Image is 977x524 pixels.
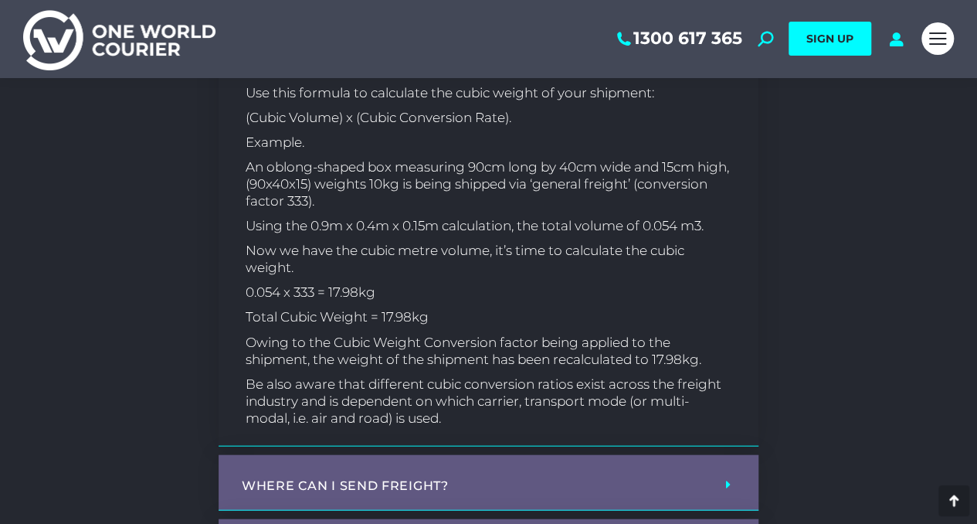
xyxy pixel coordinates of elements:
p: 0.054 x 333 = 17.98kg [246,284,731,301]
p: Now we have the cubic metre volume, it’s time to calculate the cubic weight. [246,242,731,276]
span: SIGN UP [806,32,853,46]
p: (Cubic Volume) x (Cubic Conversion Rate). [246,109,731,126]
p: An oblong-shaped box measuring 90cm long by 40cm wide and 15cm high, (90x40x15) weights 10kg is b... [246,158,731,209]
p: Use this formula to calculate the cubic weight of your shipment: [246,84,731,101]
a: Mobile menu icon [921,22,954,55]
p: Total Cubic Weight = 17.98kg [246,308,731,325]
div: Where can I send freight? [219,455,758,511]
a: 1300 617 365 [614,29,742,49]
img: One World Courier [23,8,215,70]
a: SIGN UP [789,22,871,56]
a: Where can I send freight? [242,478,449,493]
p: Using the 0.9m x 0.4m x 0.15m calculation, the total volume of 0.054 m3. [246,217,731,234]
p: Example. [246,134,731,151]
p: Owing to the Cubic Weight Conversion factor being applied to the shipment, the weight of the ship... [246,334,731,368]
p: Be also aware that different cubic conversion ratios exist across the freight industry and is dep... [246,376,731,427]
